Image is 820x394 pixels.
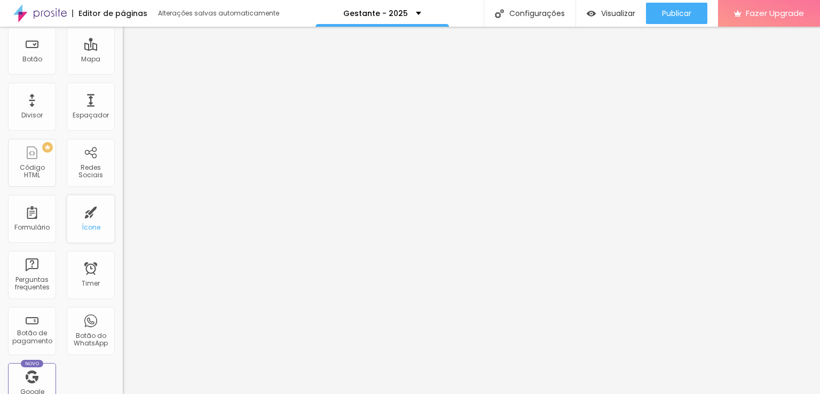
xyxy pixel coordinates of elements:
div: Botão [22,56,42,63]
button: Publicar [646,3,707,24]
div: Ícone [82,224,100,231]
button: Visualizar [576,3,646,24]
div: Botão do WhatsApp [69,332,112,348]
img: Icone [495,9,504,18]
span: Fazer Upgrade [746,9,804,18]
div: Novo [21,360,44,367]
div: Timer [82,280,100,287]
span: Visualizar [601,9,635,18]
iframe: Editor [123,27,820,394]
div: Mapa [81,56,100,63]
div: Formulário [14,224,50,231]
span: Publicar [662,9,691,18]
div: Editor de páginas [72,10,147,17]
div: Redes Sociais [69,164,112,179]
div: Botão de pagamento [11,329,53,345]
div: Alterações salvas automaticamente [158,10,281,17]
div: Perguntas frequentes [11,276,53,291]
div: Espaçador [73,112,109,119]
div: Divisor [21,112,43,119]
p: Gestante - 2025 [343,10,408,17]
div: Código HTML [11,164,53,179]
img: view-1.svg [587,9,596,18]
